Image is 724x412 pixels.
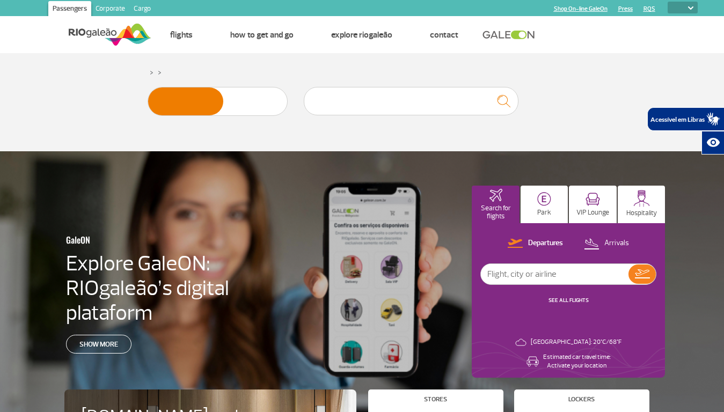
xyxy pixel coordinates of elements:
[66,335,131,354] a: Show more
[481,264,628,284] input: Flight, city or airline
[477,204,514,220] p: Search for flights
[129,1,155,18] a: Cargo
[647,107,724,154] div: Plugin de acessibilidade da Hand Talk.
[537,209,551,217] p: Park
[430,30,458,40] a: Contact
[158,66,162,78] a: >
[66,229,245,251] h3: GaleON
[543,353,611,370] p: Estimated car travel time: Activate your location
[701,131,724,154] button: Abrir recursos assistivos.
[581,237,632,251] button: Arrivals
[331,30,392,40] a: Explore RIOgaleão
[521,186,568,223] button: Park
[48,1,91,18] a: Passengers
[528,238,563,248] p: Departures
[150,66,153,78] a: >
[424,396,447,402] h4: Stores
[576,209,609,217] p: VIP Lounge
[618,5,633,12] a: Press
[549,297,589,304] a: SEE ALL FLIGHTS
[626,209,657,217] p: Hospitality
[489,189,502,202] img: airplaneHomeActive.svg
[554,5,608,12] a: Shop On-line GaleOn
[586,193,600,206] img: vipRoom.svg
[545,296,592,305] button: SEE ALL FLIGHTS
[504,237,566,251] button: Departures
[170,30,193,40] a: Flights
[569,186,617,223] button: VIP Lounge
[472,186,520,223] button: Search for flights
[230,30,294,40] a: How to get and go
[633,190,650,207] img: hospitality.svg
[643,5,655,12] a: RQS
[604,238,629,248] p: Arrivals
[531,338,621,347] p: [GEOGRAPHIC_DATA]: 20°C/68°F
[91,1,129,18] a: Corporate
[647,107,724,131] button: Abrir tradutor de língua de sinais.
[650,115,705,123] span: Acessível em Libras
[568,396,595,402] h4: Lockers
[618,186,666,223] button: Hospitality
[66,251,298,325] h4: Explore GaleON: RIOgaleão’s digital plataform
[537,192,551,206] img: carParkingHome.svg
